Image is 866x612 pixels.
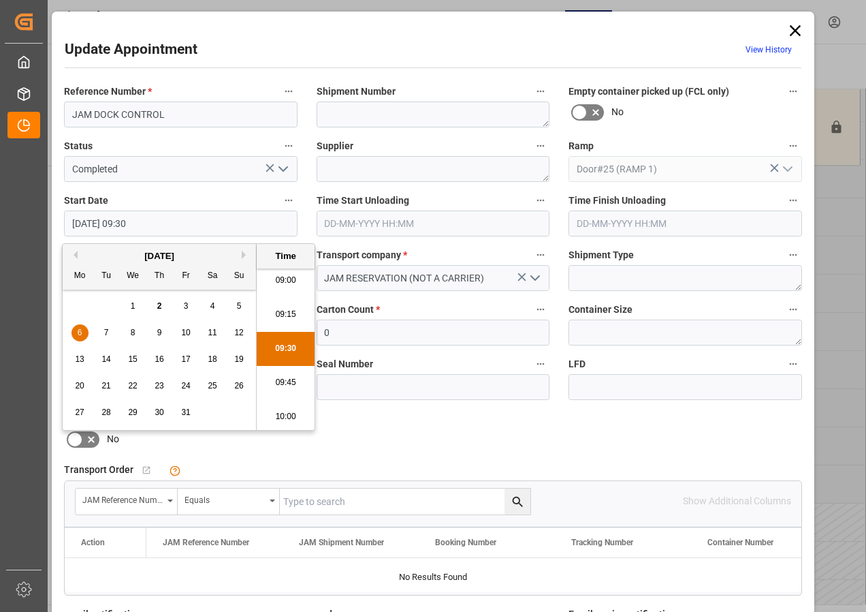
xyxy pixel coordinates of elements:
[155,381,163,391] span: 23
[67,293,253,426] div: month 2025-10
[98,268,115,285] div: Tu
[178,489,280,515] button: open menu
[157,301,162,311] span: 2
[299,538,384,547] span: JAM Shipment Number
[568,303,632,317] span: Container Size
[234,328,243,337] span: 12
[181,328,190,337] span: 10
[163,538,249,547] span: JAM Reference Number
[231,268,248,285] div: Su
[260,249,311,263] div: Time
[204,324,221,341] div: Choose Saturday, October 11th, 2025
[71,324,89,341] div: Choose Monday, October 6th, 2025
[231,351,248,368] div: Choose Sunday, October 19th, 2025
[257,298,315,332] li: 09:15
[234,354,243,364] span: 19
[707,538,773,547] span: Container Number
[784,246,802,264] button: Shipment Type
[78,328,82,337] span: 6
[568,156,802,182] input: Type to search/select
[611,105,624,119] span: No
[234,381,243,391] span: 26
[776,159,797,180] button: open menu
[181,381,190,391] span: 24
[98,351,115,368] div: Choose Tuesday, October 14th, 2025
[151,298,168,315] div: Choose Thursday, October 2nd, 2025
[71,404,89,421] div: Choose Monday, October 27th, 2025
[208,328,216,337] span: 11
[125,378,142,395] div: Choose Wednesday, October 22nd, 2025
[571,538,633,547] span: Tracking Number
[317,139,353,153] span: Supplier
[745,45,792,55] a: View History
[178,378,195,395] div: Choose Friday, October 24th, 2025
[178,324,195,341] div: Choose Friday, October 10th, 2025
[568,248,634,262] span: Shipment Type
[532,137,549,155] button: Supplier
[784,82,802,100] button: Empty container picked up (FCL only)
[71,351,89,368] div: Choose Monday, October 13th, 2025
[107,432,119,446] span: No
[101,354,110,364] span: 14
[125,298,142,315] div: Choose Wednesday, October 1st, 2025
[532,82,549,100] button: Shipment Number
[210,301,215,311] span: 4
[532,301,549,318] button: Carton Count *
[181,354,190,364] span: 17
[317,303,380,317] span: Carton Count
[204,298,221,315] div: Choose Saturday, October 4th, 2025
[204,268,221,285] div: Sa
[280,192,298,209] button: Start Date
[272,159,292,180] button: open menu
[125,268,142,285] div: We
[64,85,152,99] span: Reference Number
[185,491,265,506] div: Equals
[98,324,115,341] div: Choose Tuesday, October 7th, 2025
[178,298,195,315] div: Choose Friday, October 3rd, 2025
[317,211,550,236] input: DD-MM-YYYY HH:MM
[128,408,137,417] span: 29
[104,328,109,337] span: 7
[231,298,248,315] div: Choose Sunday, October 5th, 2025
[208,354,216,364] span: 18
[155,354,163,364] span: 16
[155,408,163,417] span: 30
[125,404,142,421] div: Choose Wednesday, October 29th, 2025
[784,192,802,209] button: Time Finish Unloading
[524,268,545,289] button: open menu
[128,381,137,391] span: 22
[98,404,115,421] div: Choose Tuesday, October 28th, 2025
[568,139,594,153] span: Ramp
[75,381,84,391] span: 20
[178,351,195,368] div: Choose Friday, October 17th, 2025
[64,156,298,182] input: Type to search/select
[242,251,250,259] button: Next Month
[784,301,802,318] button: Container Size
[532,355,549,373] button: Seal Number
[317,85,396,99] span: Shipment Number
[75,354,84,364] span: 13
[81,538,105,547] div: Action
[784,355,802,373] button: LFD
[568,85,729,99] span: Empty container picked up (FCL only)
[181,408,190,417] span: 31
[317,357,373,371] span: Seal Number
[65,39,197,61] h2: Update Appointment
[568,211,802,236] input: DD-MM-YYYY HH:MM
[568,194,666,208] span: Time Finish Unloading
[151,351,168,368] div: Choose Thursday, October 16th, 2025
[151,404,168,421] div: Choose Thursday, October 30th, 2025
[125,324,142,341] div: Choose Wednesday, October 8th, 2025
[257,366,315,400] li: 09:45
[208,381,216,391] span: 25
[71,378,89,395] div: Choose Monday, October 20th, 2025
[532,246,549,264] button: Transport company *
[568,357,586,371] span: LFD
[204,351,221,368] div: Choose Saturday, October 18th, 2025
[64,139,93,153] span: Status
[128,354,137,364] span: 15
[184,301,189,311] span: 3
[257,332,315,366] li: 09:30
[76,489,178,515] button: open menu
[131,328,135,337] span: 8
